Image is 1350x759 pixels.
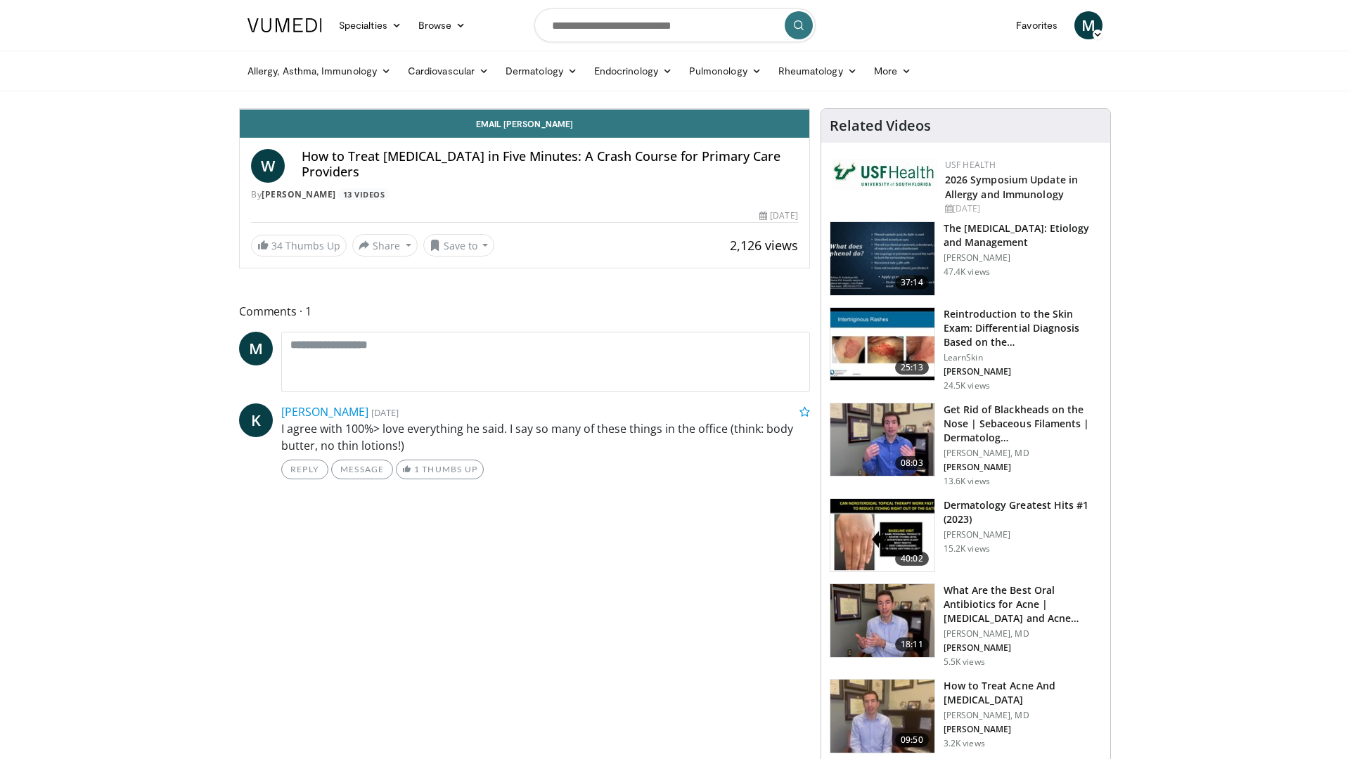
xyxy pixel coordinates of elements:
a: More [866,57,920,85]
span: 34 [271,239,283,252]
h3: How to Treat Acne And [MEDICAL_DATA] [944,679,1102,707]
p: 24.5K views [944,380,990,391]
h3: Reintroduction to the Skin Exam: Differential Diagnosis Based on the… [944,307,1102,349]
a: W [251,149,285,183]
a: Rheumatology [770,57,866,85]
a: Endocrinology [586,57,681,85]
div: [DATE] [945,202,1099,215]
p: 47.4K views [944,266,990,278]
img: 54dc8b42-62c8-44d6-bda4-e2b4e6a7c56d.150x105_q85_crop-smart_upscale.jpg [830,403,934,476]
p: 3.2K views [944,738,985,749]
a: 08:03 Get Rid of Blackheads on the Nose | Sebaceous Filaments | Dermatolog… [PERSON_NAME], MD [PE... [830,403,1102,487]
img: 022c50fb-a848-4cac-a9d8-ea0906b33a1b.150x105_q85_crop-smart_upscale.jpg [830,308,934,381]
a: Reply [281,460,328,479]
p: 15.2K views [944,543,990,554]
p: [PERSON_NAME], MD [944,628,1102,640]
p: 13.6K views [944,476,990,487]
p: [PERSON_NAME] [944,724,1102,735]
p: [PERSON_NAME] [944,252,1102,264]
video-js: Video Player [240,109,809,110]
a: K [239,403,273,437]
img: c5af237d-e68a-4dd3-8521-77b3daf9ece4.150x105_q85_crop-smart_upscale.jpg [830,222,934,295]
span: 08:03 [895,456,929,470]
a: 40:02 Dermatology Greatest Hits #1 (2023) [PERSON_NAME] 15.2K views [830,498,1102,573]
h3: Dermatology Greatest Hits #1 (2023) [944,498,1102,526]
img: a3cafd6f-40a9-4bb9-837d-a5e4af0c332c.150x105_q85_crop-smart_upscale.jpg [830,680,934,753]
img: 6ba8804a-8538-4002-95e7-a8f8012d4a11.png.150x105_q85_autocrop_double_scale_upscale_version-0.2.jpg [832,159,938,190]
a: 25:13 Reintroduction to the Skin Exam: Differential Diagnosis Based on the… LearnSkin [PERSON_NAM... [830,307,1102,391]
span: Comments 1 [239,302,810,320]
a: Pulmonology [681,57,770,85]
a: Dermatology [497,57,586,85]
img: VuMedi Logo [247,18,322,32]
button: Share [352,234,418,257]
p: [PERSON_NAME] [944,366,1102,377]
a: 37:14 The [MEDICAL_DATA]: Etiology and Management [PERSON_NAME] 47.4K views [830,221,1102,296]
span: 40:02 [895,552,929,566]
span: 37:14 [895,275,929,290]
span: 18:11 [895,637,929,651]
a: USF Health [945,159,996,171]
a: 13 Videos [338,188,390,200]
a: 09:50 How to Treat Acne And [MEDICAL_DATA] [PERSON_NAME], MD [PERSON_NAME] 3.2K views [830,679,1102,753]
p: [PERSON_NAME], MD [944,710,1102,721]
a: M [239,332,273,365]
h3: What Are the Best Oral Antibiotics for Acne | [MEDICAL_DATA] and Acne… [944,583,1102,625]
p: LearnSkin [944,352,1102,363]
a: 1 Thumbs Up [396,460,484,479]
a: Allergy, Asthma, Immunology [239,57,399,85]
img: cd394936-f734-46a2-a1c5-7eff6e6d7a1f.150x105_q85_crop-smart_upscale.jpg [830,584,934,657]
h3: Get Rid of Blackheads on the Nose | Sebaceous Filaments | Dermatolog… [944,403,1102,445]
h4: How to Treat [MEDICAL_DATA] in Five Minutes: A Crash Course for Primary Care Providers [302,149,798,179]
input: Search topics, interventions [534,8,816,42]
p: [PERSON_NAME] [944,529,1102,540]
a: [PERSON_NAME] [281,404,368,420]
p: [PERSON_NAME] [944,462,1102,473]
p: I agree with 100%> love everything he said. I say so many of these things in the office (think: b... [281,420,810,454]
a: 2026 Symposium Update in Allergy and Immunology [945,173,1078,201]
p: [PERSON_NAME], MD [944,448,1102,459]
span: 25:13 [895,361,929,375]
h3: The [MEDICAL_DATA]: Etiology and Management [944,221,1102,249]
a: Message [331,460,393,479]
h4: Related Videos [830,117,931,134]
button: Save to [423,234,495,257]
small: [DATE] [371,406,399,419]
a: Email [PERSON_NAME] [240,110,809,138]
a: [PERSON_NAME] [262,188,336,200]
div: By [251,188,798,201]
a: Favorites [1008,11,1066,39]
a: Cardiovascular [399,57,497,85]
a: 18:11 What Are the Best Oral Antibiotics for Acne | [MEDICAL_DATA] and Acne… [PERSON_NAME], MD [P... [830,583,1102,668]
a: Specialties [330,11,410,39]
a: Browse [410,11,475,39]
span: 2,126 views [730,237,798,254]
a: M [1074,11,1102,39]
p: 5.5K views [944,656,985,668]
p: [PERSON_NAME] [944,642,1102,654]
span: 1 [414,464,420,474]
a: 34 Thumbs Up [251,235,347,257]
div: [DATE] [759,209,797,222]
img: 167f4955-2110-4677-a6aa-4d4647c2ca19.150x105_q85_crop-smart_upscale.jpg [830,499,934,572]
span: 09:50 [895,733,929,747]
